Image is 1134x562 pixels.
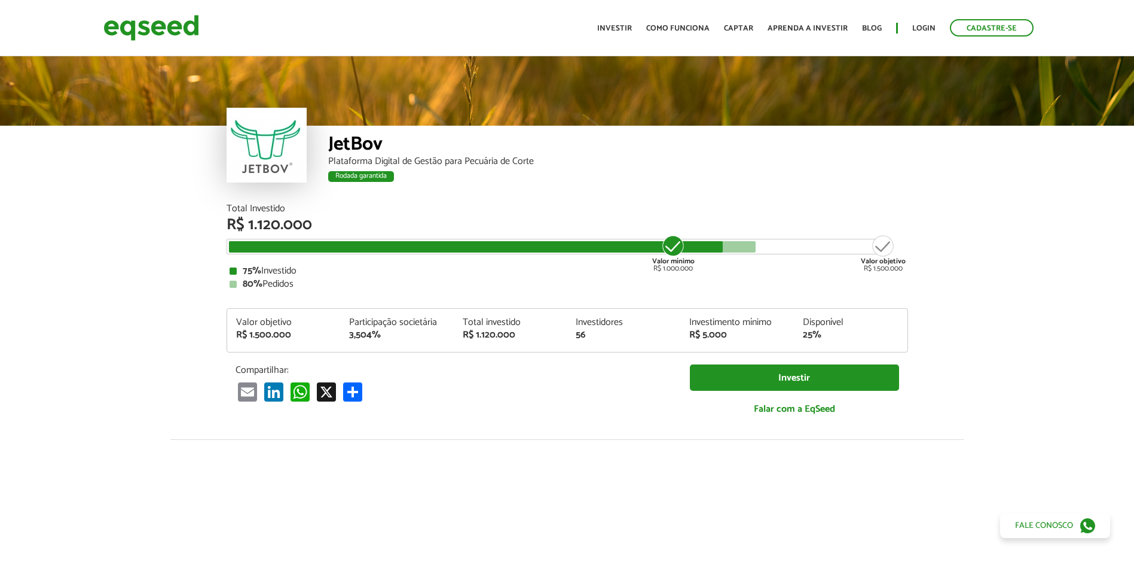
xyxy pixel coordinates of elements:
div: R$ 1.500.000 [236,330,332,340]
img: EqSeed [103,12,199,44]
div: Rodada garantida [328,171,394,182]
div: R$ 1.000.000 [651,234,696,272]
div: Total investido [463,318,558,327]
strong: Valor mínimo [652,256,695,267]
strong: 80% [243,276,262,292]
div: Investido [230,266,905,276]
div: R$ 1.120.000 [463,330,558,340]
div: 3,504% [349,330,445,340]
a: Blog [862,25,882,32]
div: Disponível [803,318,898,327]
div: R$ 1.120.000 [227,217,908,233]
div: Total Investido [227,204,908,214]
a: Falar com a EqSeed [690,397,899,421]
a: Como funciona [646,25,710,32]
div: 25% [803,330,898,340]
a: Aprenda a investir [768,25,848,32]
a: Captar [724,25,753,32]
a: Login [912,25,936,32]
a: Investir [597,25,632,32]
div: R$ 5.000 [689,330,785,340]
div: Investidores [576,318,671,327]
div: Investimento mínimo [689,318,785,327]
div: JetBov [328,135,908,157]
a: Fale conosco [1000,513,1110,538]
a: WhatsApp [288,382,312,402]
strong: 75% [243,263,261,279]
div: 56 [576,330,671,340]
strong: Valor objetivo [861,256,906,267]
a: LinkedIn [262,382,286,402]
a: Compartilhar [341,382,365,402]
div: Participação societária [349,318,445,327]
a: X [314,382,338,402]
a: Cadastre-se [950,19,1034,37]
div: Valor objetivo [236,318,332,327]
a: Investir [690,364,899,391]
div: R$ 1.500.000 [861,234,906,272]
div: Pedidos [230,280,905,289]
a: Email [236,382,259,402]
div: Plataforma Digital de Gestão para Pecuária de Corte [328,157,908,166]
p: Compartilhar: [236,364,672,376]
